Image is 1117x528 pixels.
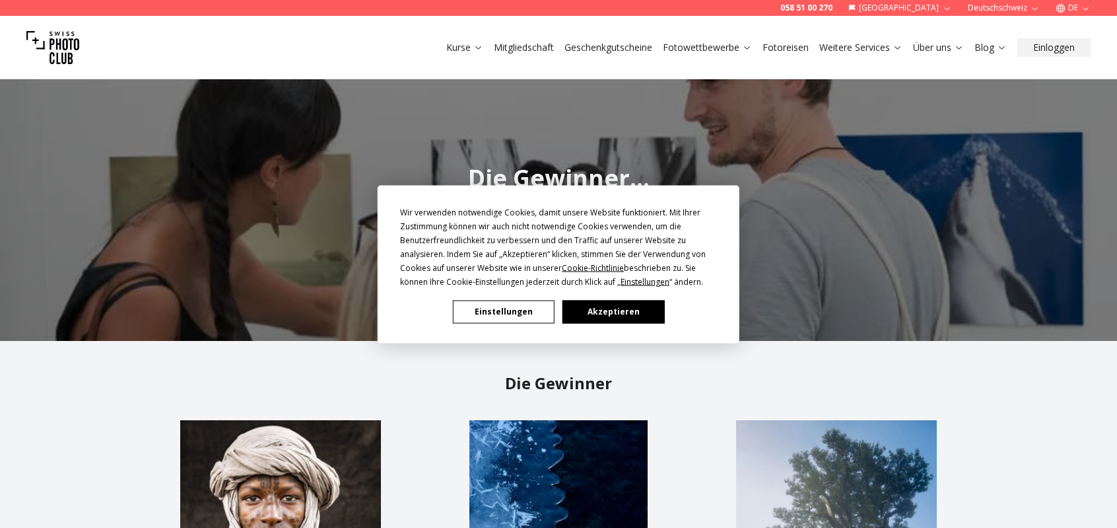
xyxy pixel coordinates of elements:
[378,185,739,343] div: Cookie Consent Prompt
[562,300,664,323] button: Akzeptieren
[621,276,669,287] span: Einstellungen
[400,205,717,288] div: Wir verwenden notwendige Cookies, damit unsere Website funktioniert. Mit Ihrer Zustimmung können ...
[453,300,555,323] button: Einstellungen
[562,262,624,273] span: Cookie-Richtlinie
